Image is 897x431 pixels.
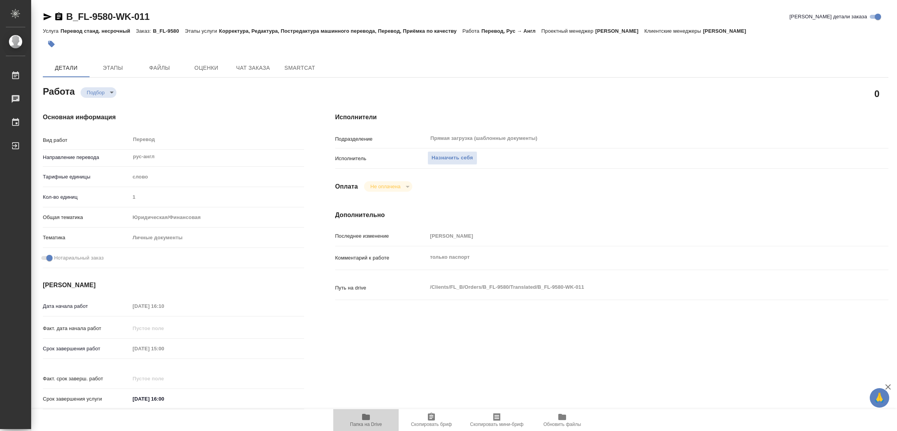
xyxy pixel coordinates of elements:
button: Не оплачена [368,183,403,190]
div: Юридическая/Финансовая [130,211,304,224]
input: Пустое поле [427,230,842,242]
h4: Дополнительно [335,210,888,220]
textarea: только паспорт [427,251,842,264]
button: Добавить тэг [43,35,60,53]
span: Скопировать бриф [411,422,452,427]
span: SmartCat [281,63,318,73]
span: Нотариальный заказ [54,254,104,262]
p: Общая тематика [43,214,130,221]
h4: [PERSON_NAME] [43,281,304,290]
p: Путь на drive [335,284,427,292]
a: B_FL-9580-WK-011 [66,11,149,22]
p: Вид работ [43,136,130,144]
p: [PERSON_NAME] [595,28,644,34]
input: Пустое поле [130,300,198,312]
input: Пустое поле [130,373,198,384]
span: Оценки [188,63,225,73]
div: Личные документы [130,231,304,244]
p: Заказ: [136,28,153,34]
span: Скопировать мини-бриф [470,422,523,427]
h4: Исполнители [335,113,888,122]
p: Комментарий к работе [335,254,427,262]
h4: Оплата [335,182,358,191]
span: Чат заказа [234,63,272,73]
p: Этапы услуги [185,28,219,34]
span: Обновить файлы [543,422,581,427]
span: Этапы [94,63,132,73]
p: Срок завершения работ [43,345,130,353]
input: Пустое поле [130,343,198,354]
button: 🙏 [870,388,889,408]
button: Обновить файлы [529,409,595,431]
p: Факт. срок заверш. работ [43,375,130,383]
p: Дата начала работ [43,302,130,310]
p: Факт. дата начала работ [43,325,130,332]
p: Работа [463,28,482,34]
p: Тарифные единицы [43,173,130,181]
button: Подбор [84,89,107,96]
p: Клиентские менеджеры [644,28,703,34]
h2: 0 [874,87,879,100]
p: Услуга [43,28,60,34]
div: Подбор [81,87,116,98]
h4: Основная информация [43,113,304,122]
button: Скопировать мини-бриф [464,409,529,431]
div: слово [130,170,304,184]
p: Исполнитель [335,155,427,163]
button: Назначить себя [427,151,477,165]
button: Скопировать ссылку [54,12,63,21]
span: Детали [47,63,85,73]
p: Последнее изменение [335,232,427,240]
p: B_FL-9580 [153,28,185,34]
span: 🙏 [873,390,886,406]
h2: Работа [43,84,75,98]
button: Скопировать бриф [399,409,464,431]
p: Направление перевода [43,154,130,161]
p: [PERSON_NAME] [703,28,752,34]
p: Тематика [43,234,130,242]
p: Корректура, Редактура, Постредактура машинного перевода, Перевод, Приёмка по качеству [219,28,463,34]
input: Пустое поле [130,191,304,203]
span: Назначить себя [432,154,473,163]
p: Кол-во единиц [43,193,130,201]
button: Скопировать ссылку для ЯМессенджера [43,12,52,21]
input: ✎ Введи что-нибудь [130,393,198,405]
p: Срок завершения услуги [43,395,130,403]
textarea: /Clients/FL_B/Orders/B_FL-9580/Translated/B_FL-9580-WK-011 [427,281,842,294]
div: Подбор [364,181,412,192]
p: Подразделение [335,135,427,143]
span: [PERSON_NAME] детали заказа [790,13,867,21]
input: Пустое поле [130,323,198,334]
p: Перевод, Рус → Англ [481,28,541,34]
button: Папка на Drive [333,409,399,431]
span: Файлы [141,63,178,73]
p: Перевод станд. несрочный [60,28,136,34]
p: Проектный менеджер [542,28,595,34]
span: Папка на Drive [350,422,382,427]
